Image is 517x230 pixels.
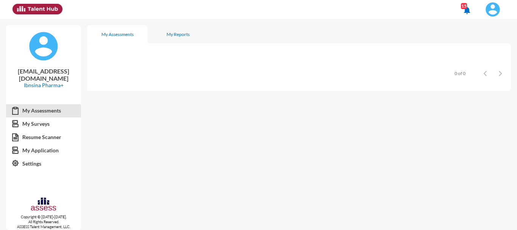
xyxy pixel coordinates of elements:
div: My Assessments [101,31,134,37]
button: Previous page [478,66,493,81]
a: My Assessments [6,104,81,117]
div: 15 [461,3,467,9]
a: Resume Scanner [6,130,81,144]
img: assesscompany-logo.png [30,197,56,213]
p: Copyright © [DATE]-[DATE]. All Rights Reserved. ASSESS Talent Management, LLC. [6,214,81,229]
a: My Surveys [6,117,81,131]
p: [EMAIL_ADDRESS][DOMAIN_NAME] [12,67,75,82]
a: My Application [6,144,81,157]
div: My Reports [167,31,190,37]
p: Ibnsina Pharma+ [12,82,75,88]
a: Settings [6,157,81,171]
mat-icon: notifications [462,6,472,15]
img: default%20profile%20image.svg [28,31,59,61]
button: Next page [493,66,508,81]
div: 0 of 0 [455,70,466,76]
